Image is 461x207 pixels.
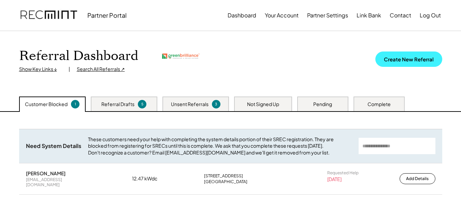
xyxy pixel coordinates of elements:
button: Contact [390,9,411,22]
div: 5 [139,102,145,107]
img: greenbrilliance.png [162,54,200,59]
div: [GEOGRAPHIC_DATA] [204,179,247,184]
div: These customers need your help with completing the system details portion of their SREC registrat... [88,136,352,156]
button: Partner Settings [307,9,348,22]
div: [STREET_ADDRESS] [204,173,243,179]
h1: Referral Dashboard [19,48,138,64]
div: Not Signed Up [247,101,279,108]
div: Search All Referrals ↗ [77,66,125,73]
button: Link Bank [357,9,381,22]
button: Add Details [400,173,435,184]
div: | [69,66,70,73]
div: Referral Drafts [101,101,134,108]
button: Dashboard [228,9,256,22]
div: [DATE] [327,176,342,183]
div: Customer Blocked [25,101,68,108]
div: 1 [72,102,78,107]
button: Your Account [265,9,299,22]
button: Log Out [420,9,441,22]
div: 12.47 kWdc [132,175,166,182]
div: Pending [313,101,332,108]
div: Partner Portal [87,11,127,19]
div: [PERSON_NAME] [26,170,66,176]
div: Requested Help [327,170,359,176]
div: Complete [368,101,391,108]
div: Unsent Referrals [171,101,208,108]
button: Create New Referral [375,51,442,67]
div: Need System Details [26,143,81,150]
img: recmint-logotype%403x.png [20,4,77,27]
div: 3 [213,102,219,107]
div: Show Key Links ↓ [19,66,62,73]
div: [EMAIL_ADDRESS][DOMAIN_NAME] [26,177,94,188]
